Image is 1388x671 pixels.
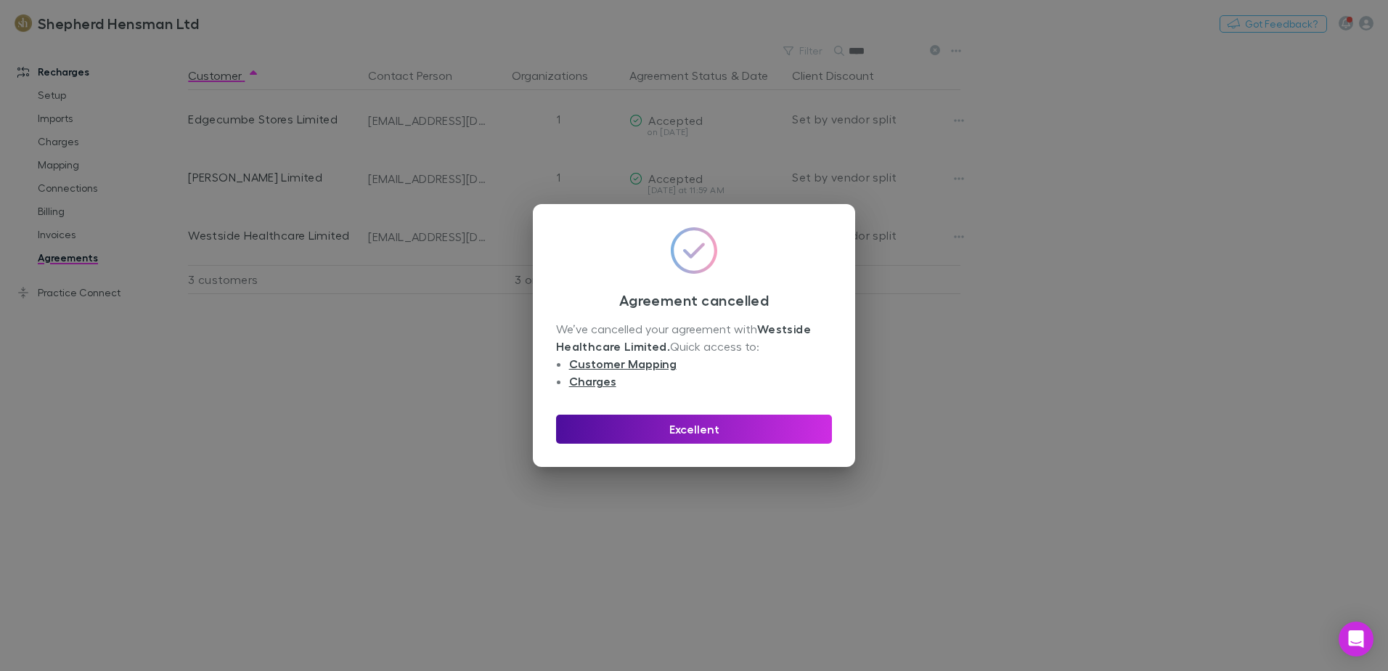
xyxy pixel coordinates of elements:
a: Customer Mapping [569,357,677,371]
div: Open Intercom Messenger [1339,622,1373,656]
h3: Agreement cancelled [556,291,832,309]
button: Excellent [556,415,832,444]
img: GradientCheckmarkIcon.svg [671,227,717,274]
div: We’ve cancelled your agreement with Quick access to: [556,320,832,391]
a: Charges [569,374,616,389]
